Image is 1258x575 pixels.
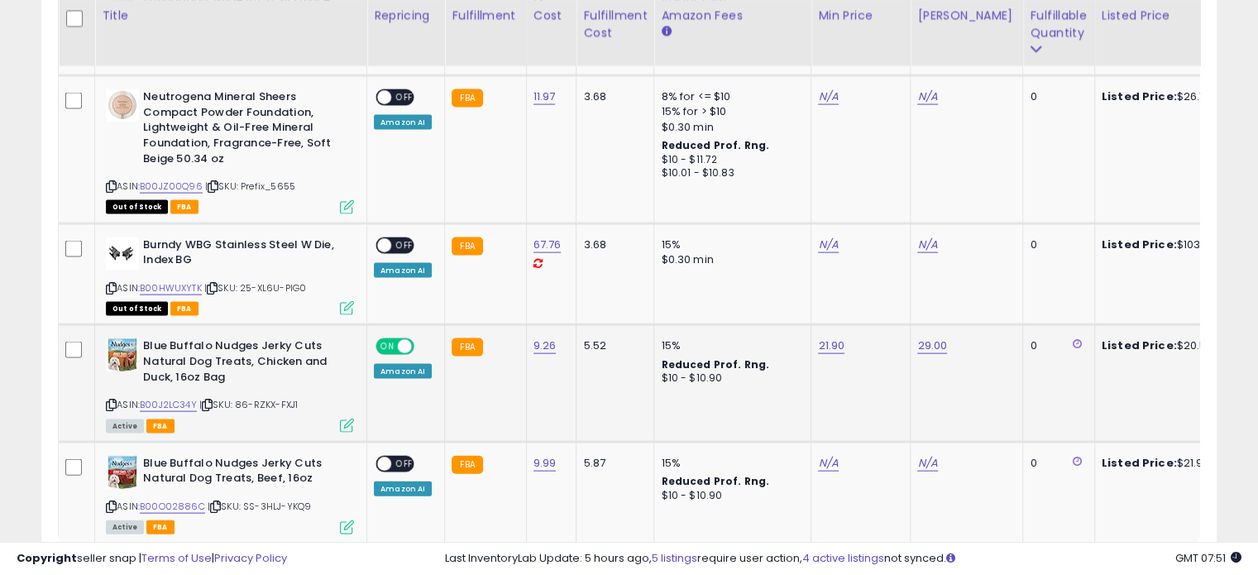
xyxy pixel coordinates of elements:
a: B00JZ00Q96 [140,180,203,194]
div: [PERSON_NAME] [917,7,1016,25]
a: N/A [917,455,937,472]
div: $20.54 [1102,338,1239,353]
div: 0 [1030,456,1081,471]
b: Blue Buffalo Nudges Jerky Cuts Natural Dog Treats, Chicken and Duck, 16oz Bag [143,338,344,389]
b: Reduced Prof. Rng. [661,357,769,371]
span: FBA [146,419,175,434]
span: | SKU: 86-RZKX-FXJ1 [199,398,298,411]
small: FBA [452,338,482,357]
div: Amazon AI [374,482,432,496]
div: 15% [661,237,798,252]
div: $10 - $11.72 [661,153,798,167]
a: Privacy Policy [214,550,287,566]
a: N/A [917,89,937,105]
div: 8% for <= $10 [661,89,798,104]
span: OFF [391,91,418,105]
span: FBA [170,302,199,316]
span: OFF [391,238,418,252]
small: FBA [452,89,482,108]
div: Cost [533,7,570,25]
div: 15% [661,456,798,471]
a: N/A [917,237,937,253]
div: Amazon AI [374,263,432,278]
a: 9.99 [533,455,557,472]
span: | SKU: Prefix_5655 [205,180,295,193]
b: Neutrogena Mineral Sheers Compact Powder Foundation, Lightweight & Oil-Free Mineral Foundation, F... [143,89,344,170]
a: N/A [818,455,838,472]
span: OFF [412,340,438,354]
strong: Copyright [17,550,77,566]
div: $0.30 min [661,120,798,135]
a: 11.97 [533,89,556,105]
img: 61TYIgeSB5L._SL40_.jpg [106,338,139,371]
b: Listed Price: [1102,89,1177,104]
div: $26.11 [1102,89,1239,104]
div: Title [102,7,360,25]
div: Fulfillment [452,7,519,25]
span: All listings that are currently out of stock and unavailable for purchase on Amazon [106,302,168,316]
span: FBA [146,520,175,534]
span: | SKU: 25-XL6U-PIG0 [204,281,306,295]
div: 5.52 [583,338,641,353]
div: $10 - $10.90 [661,489,798,503]
a: B00J2LC34Y [140,398,197,412]
a: 67.76 [533,237,562,253]
a: Terms of Use [141,550,212,566]
div: 0 [1030,338,1081,353]
div: Min Price [818,7,903,25]
b: Listed Price: [1102,338,1177,353]
span: All listings currently available for purchase on Amazon [106,419,144,434]
b: Reduced Prof. Rng. [661,138,769,152]
div: 3.68 [583,237,641,252]
small: Amazon Fees. [661,25,671,40]
a: 4 active listings [802,550,884,566]
div: 15% for > $10 [661,104,798,119]
span: All listings currently available for purchase on Amazon [106,520,144,534]
div: Fulfillable Quantity [1030,7,1087,42]
a: N/A [818,237,838,253]
div: Repricing [374,7,438,25]
a: N/A [818,89,838,105]
b: Burndy WBG Stainless Steel W Die, Index BG [143,237,344,272]
img: 61hmFSDEayL._SL40_.jpg [106,456,139,489]
b: Listed Price: [1102,455,1177,471]
a: B00HWUXYTK [140,281,202,295]
div: Last InventoryLab Update: 5 hours ago, require user action, not synced. [445,551,1241,567]
div: 5.87 [583,456,641,471]
span: All listings that are currently out of stock and unavailable for purchase on Amazon [106,200,168,214]
span: OFF [391,457,418,471]
div: 0 [1030,89,1081,104]
small: FBA [452,237,482,256]
span: 2025-08-18 07:51 GMT [1175,550,1241,566]
div: Fulfillment Cost [583,7,647,42]
div: Amazon AI [374,115,432,130]
div: Amazon AI [374,364,432,379]
img: 41b9nMWepTL._SL40_.jpg [106,237,139,271]
b: Reduced Prof. Rng. [661,474,769,488]
div: $0.30 min [661,252,798,267]
a: 29.00 [917,338,947,354]
a: 5 listings [652,550,697,566]
img: 31lNtGO7M6L._SL40_.jpg [106,89,139,122]
div: $10 - $10.90 [661,371,798,386]
div: ASIN: [106,89,354,212]
b: Listed Price: [1102,237,1177,252]
span: ON [377,340,398,354]
div: 3.68 [583,89,641,104]
div: $21.99 [1102,456,1239,471]
a: 9.26 [533,338,557,354]
b: Blue Buffalo Nudges Jerky Cuts Natural Dog Treats, Beef, 16oz [143,456,344,491]
div: Listed Price [1102,7,1245,25]
span: | SKU: SS-3HLJ-YKQ9 [208,500,311,513]
div: ASIN: [106,456,354,533]
small: FBA [452,456,482,474]
span: FBA [170,200,199,214]
div: ASIN: [106,338,354,430]
a: B00O02886C [140,500,205,514]
div: 15% [661,338,798,353]
div: Amazon Fees [661,7,804,25]
div: 0 [1030,237,1081,252]
div: seller snap | | [17,551,287,567]
div: $10.01 - $10.83 [661,166,798,180]
div: $103.59 [1102,237,1239,252]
